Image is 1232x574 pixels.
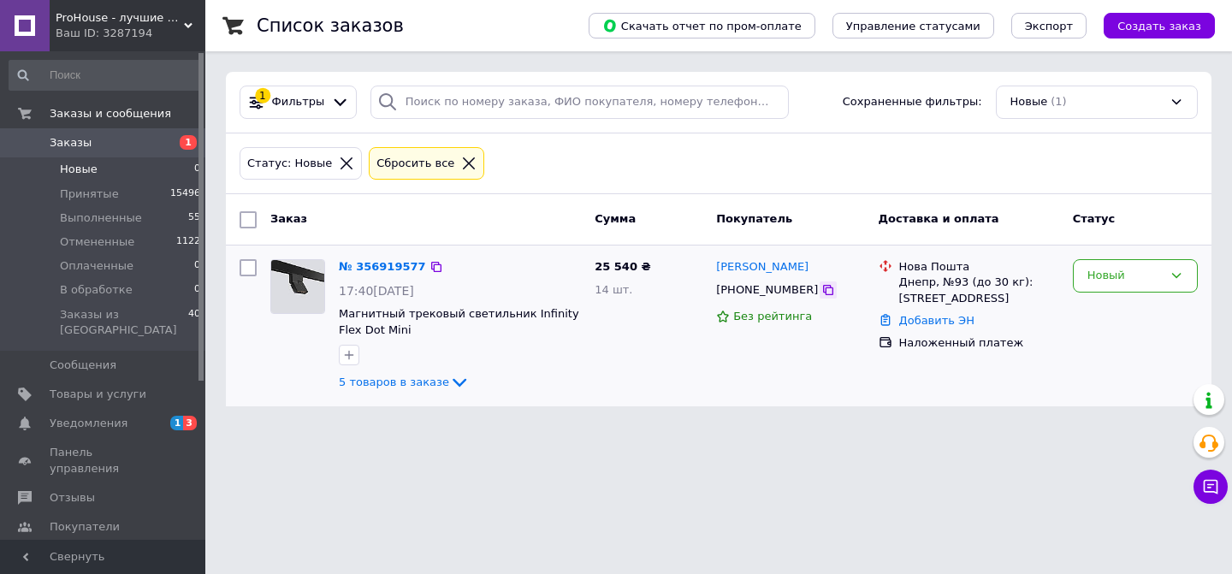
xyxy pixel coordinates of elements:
[589,13,815,38] button: Скачать отчет по пром-оплате
[716,259,808,275] a: [PERSON_NAME]
[1011,13,1087,38] button: Экспорт
[188,210,200,226] span: 55
[899,275,1059,305] div: Днепр, №93 (до 30 кг): [STREET_ADDRESS]
[60,258,133,274] span: Оплаченные
[50,387,146,402] span: Товары и услуги
[50,445,158,476] span: Панель управления
[9,60,202,91] input: Поиск
[1104,13,1215,38] button: Создать заказ
[176,234,200,250] span: 1122
[255,88,270,104] div: 1
[56,26,205,41] div: Ваш ID: 3287194
[339,376,470,388] a: 5 товаров в заказе
[899,314,974,327] a: Добавить ЭН
[899,335,1059,351] div: Наложенный платеж
[1010,94,1048,110] span: Новые
[270,259,325,314] a: Фото товару
[339,260,426,273] a: № 356919577
[339,376,449,388] span: 5 товаров в заказе
[1193,470,1228,504] button: Чат с покупателем
[899,259,1059,275] div: Нова Пошта
[50,490,95,506] span: Отзывы
[56,10,184,26] span: ProHouse - лучшие решения для вашего дома
[50,135,92,151] span: Заказы
[257,15,404,36] h1: Список заказов
[271,260,324,313] img: Фото товару
[50,106,171,121] span: Заказы и сообщения
[1025,20,1073,33] span: Экспорт
[60,210,142,226] span: Выполненные
[188,307,200,338] span: 40
[60,282,133,298] span: В обработке
[1051,95,1066,108] span: (1)
[180,135,197,150] span: 1
[194,258,200,274] span: 0
[244,155,335,173] div: Статус: Новые
[50,519,120,535] span: Покупатели
[339,307,579,336] a: Магнитный трековый светильник Infinity Flex Dot Mini
[272,94,325,110] span: Фильтры
[1087,19,1215,32] a: Создать заказ
[602,18,802,33] span: Скачать отчет по пром-оплате
[170,186,200,202] span: 15496
[879,212,999,225] span: Доставка и оплата
[60,186,119,202] span: Принятые
[270,212,307,225] span: Заказ
[733,310,812,323] span: Без рейтинга
[194,282,200,298] span: 0
[832,13,994,38] button: Управление статусами
[1087,267,1163,285] div: Новый
[595,260,650,273] span: 25 540 ₴
[60,234,134,250] span: Отмененные
[183,416,197,430] span: 3
[595,212,636,225] span: Сумма
[716,212,792,225] span: Покупатель
[716,283,818,296] span: [PHONE_NUMBER]
[170,416,184,430] span: 1
[194,162,200,177] span: 0
[373,155,458,173] div: Сбросить все
[843,94,982,110] span: Сохраненные фильтры:
[339,284,414,298] span: 17:40[DATE]
[846,20,980,33] span: Управление статусами
[595,283,632,296] span: 14 шт.
[60,307,188,338] span: Заказы из [GEOGRAPHIC_DATA]
[370,86,789,119] input: Поиск по номеру заказа, ФИО покупателя, номеру телефона, Email, номеру накладной
[60,162,98,177] span: Новые
[50,358,116,373] span: Сообщения
[1117,20,1201,33] span: Создать заказ
[1073,212,1116,225] span: Статус
[50,416,127,431] span: Уведомления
